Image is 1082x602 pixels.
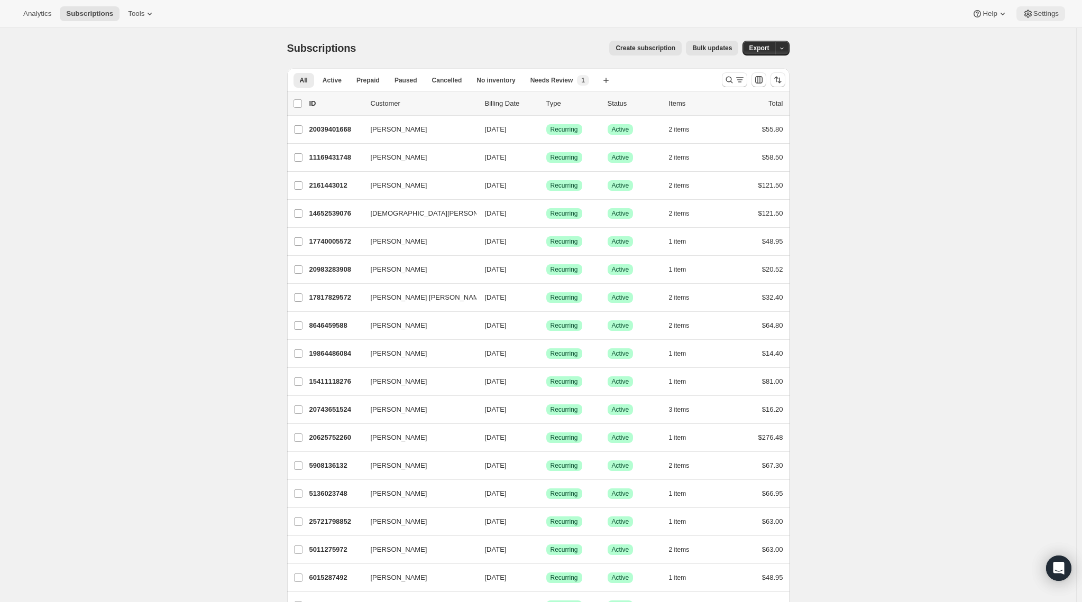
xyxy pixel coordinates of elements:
[551,461,578,470] span: Recurring
[485,293,507,301] span: [DATE]
[485,405,507,413] span: [DATE]
[476,76,515,85] span: No inventory
[364,317,470,334] button: [PERSON_NAME]
[309,348,362,359] p: 19864486084
[364,513,470,530] button: [PERSON_NAME]
[612,489,629,498] span: Active
[364,149,470,166] button: [PERSON_NAME]
[364,457,470,474] button: [PERSON_NAME]
[551,489,578,498] span: Recurring
[612,125,629,134] span: Active
[364,485,470,502] button: [PERSON_NAME]
[669,234,698,249] button: 1 item
[669,489,686,498] span: 1 item
[364,177,470,194] button: [PERSON_NAME]
[612,573,629,582] span: Active
[612,461,629,470] span: Active
[485,125,507,133] span: [DATE]
[309,206,783,221] div: 14652539076[DEMOGRAPHIC_DATA][PERSON_NAME][DATE]SuccessRecurringSuccessActive2 items$121.50
[395,76,417,85] span: Paused
[60,6,120,21] button: Subscriptions
[768,98,783,109] p: Total
[364,205,470,222] button: [DEMOGRAPHIC_DATA][PERSON_NAME]
[309,180,362,191] p: 2161443012
[364,401,470,418] button: [PERSON_NAME]
[1016,6,1065,21] button: Settings
[669,402,701,417] button: 3 items
[371,348,427,359] span: [PERSON_NAME]
[371,98,476,109] p: Customer
[485,489,507,497] span: [DATE]
[581,76,585,85] span: 1
[309,488,362,499] p: 5136023748
[551,433,578,442] span: Recurring
[608,98,661,109] p: Status
[762,489,783,497] span: $66.95
[669,150,701,165] button: 2 items
[485,153,507,161] span: [DATE]
[612,265,629,274] span: Active
[551,573,578,582] span: Recurring
[309,264,362,275] p: 20983283908
[485,237,507,245] span: [DATE]
[669,209,690,218] span: 2 items
[309,542,783,557] div: 5011275972[PERSON_NAME][DATE]SuccessRecurringSuccessActive2 items$63.00
[371,292,485,303] span: [PERSON_NAME] [PERSON_NAME]
[371,236,427,247] span: [PERSON_NAME]
[612,349,629,358] span: Active
[122,6,161,21] button: Tools
[485,433,507,441] span: [DATE]
[551,349,578,358] span: Recurring
[983,10,997,18] span: Help
[669,486,698,501] button: 1 item
[309,124,362,135] p: 20039401668
[309,122,783,137] div: 20039401668[PERSON_NAME][DATE]SuccessRecurringSuccessActive2 items$55.80
[762,573,783,581] span: $48.95
[551,545,578,554] span: Recurring
[669,514,698,529] button: 1 item
[669,430,698,445] button: 1 item
[551,265,578,274] span: Recurring
[309,178,783,193] div: 2161443012[PERSON_NAME][DATE]SuccessRecurringSuccessActive2 items$121.50
[669,321,690,330] span: 2 items
[669,349,686,358] span: 1 item
[669,125,690,134] span: 2 items
[758,209,783,217] span: $121.50
[485,98,538,109] p: Billing Date
[551,181,578,190] span: Recurring
[309,486,783,501] div: 5136023748[PERSON_NAME][DATE]SuccessRecurringSuccessActive1 item$66.95
[364,233,470,250] button: [PERSON_NAME]
[722,72,747,87] button: Search and filter results
[762,545,783,553] span: $63.00
[762,321,783,329] span: $64.80
[17,6,58,21] button: Analytics
[371,208,504,219] span: [DEMOGRAPHIC_DATA][PERSON_NAME]
[598,73,615,88] button: Create new view
[612,433,629,442] span: Active
[669,122,701,137] button: 2 items
[762,237,783,245] span: $48.95
[309,98,362,109] p: ID
[612,293,629,302] span: Active
[669,178,701,193] button: 2 items
[530,76,573,85] span: Needs Review
[485,265,507,273] span: [DATE]
[371,516,427,527] span: [PERSON_NAME]
[309,460,362,471] p: 5908136132
[485,545,507,553] span: [DATE]
[551,293,578,302] span: Recurring
[485,573,507,581] span: [DATE]
[364,541,470,558] button: [PERSON_NAME]
[364,429,470,446] button: [PERSON_NAME]
[371,376,427,387] span: [PERSON_NAME]
[551,517,578,526] span: Recurring
[669,98,722,109] div: Items
[612,405,629,414] span: Active
[309,236,362,247] p: 17740005572
[371,544,427,555] span: [PERSON_NAME]
[309,234,783,249] div: 17740005572[PERSON_NAME][DATE]SuccessRecurringSuccessActive1 item$48.95
[309,346,783,361] div: 19864486084[PERSON_NAME][DATE]SuccessRecurringSuccessActive1 item$14.40
[669,570,698,585] button: 1 item
[742,41,775,55] button: Export
[364,345,470,362] button: [PERSON_NAME]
